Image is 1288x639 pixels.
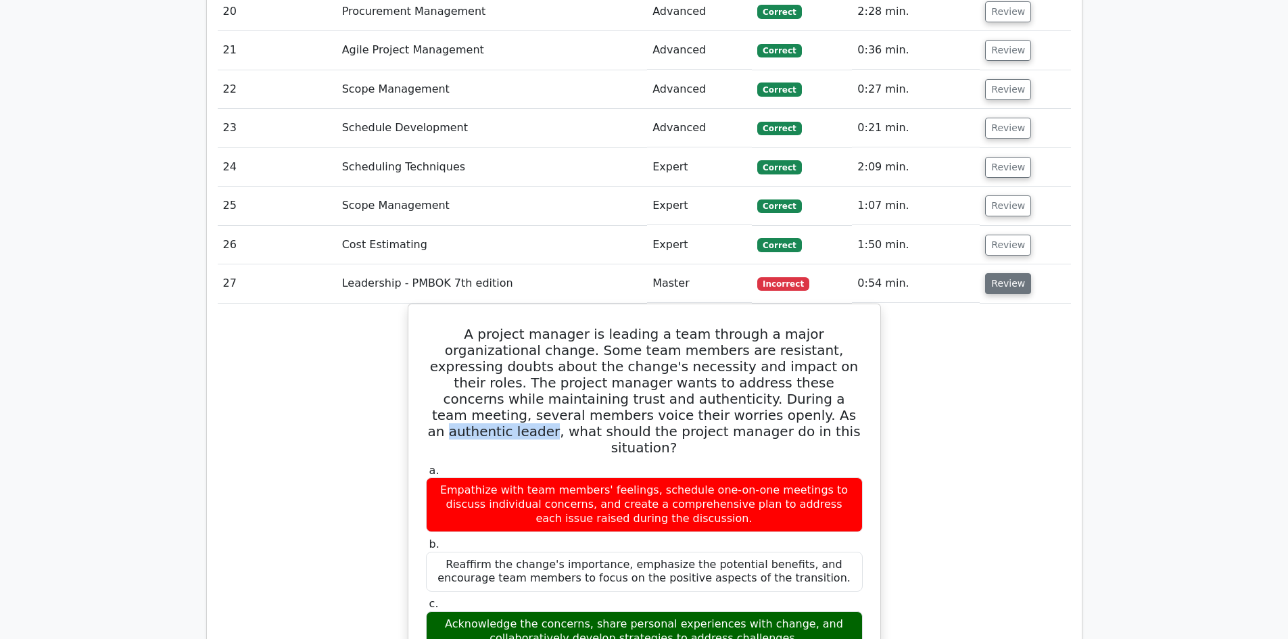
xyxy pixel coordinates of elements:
button: Review [985,195,1031,216]
span: b. [429,538,439,550]
td: Agile Project Management [337,31,647,70]
button: Review [985,235,1031,256]
span: a. [429,464,439,477]
td: Cost Estimating [337,226,647,264]
td: Scope Management [337,187,647,225]
td: 0:27 min. [852,70,980,109]
td: Advanced [647,109,752,147]
td: 24 [218,148,337,187]
div: Reaffirm the change's importance, emphasize the potential benefits, and encourage team members to... [426,552,863,592]
span: Correct [757,122,801,135]
td: Expert [647,148,752,187]
button: Review [985,79,1031,100]
span: c. [429,597,439,610]
td: Advanced [647,70,752,109]
td: Leadership - PMBOK 7th edition [337,264,647,303]
div: Empathize with team members' feelings, schedule one-on-one meetings to discuss individual concern... [426,477,863,531]
button: Review [985,157,1031,178]
td: 0:54 min. [852,264,980,303]
button: Review [985,273,1031,294]
td: 25 [218,187,337,225]
button: Review [985,1,1031,22]
td: 22 [218,70,337,109]
td: 23 [218,109,337,147]
h5: A project manager is leading a team through a major organizational change. Some team members are ... [425,326,864,456]
td: 27 [218,264,337,303]
td: 0:36 min. [852,31,980,70]
td: Schedule Development [337,109,647,147]
button: Review [985,118,1031,139]
td: Master [647,264,752,303]
span: Correct [757,238,801,252]
td: 1:07 min. [852,187,980,225]
td: 21 [218,31,337,70]
span: Correct [757,44,801,57]
td: 1:50 min. [852,226,980,264]
button: Review [985,40,1031,61]
span: Correct [757,5,801,18]
td: Expert [647,187,752,225]
td: 26 [218,226,337,264]
td: Advanced [647,31,752,70]
td: Scheduling Techniques [337,148,647,187]
span: Incorrect [757,277,809,291]
td: Scope Management [337,70,647,109]
td: Expert [647,226,752,264]
td: 0:21 min. [852,109,980,147]
span: Correct [757,160,801,174]
td: 2:09 min. [852,148,980,187]
span: Correct [757,199,801,213]
span: Correct [757,82,801,96]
